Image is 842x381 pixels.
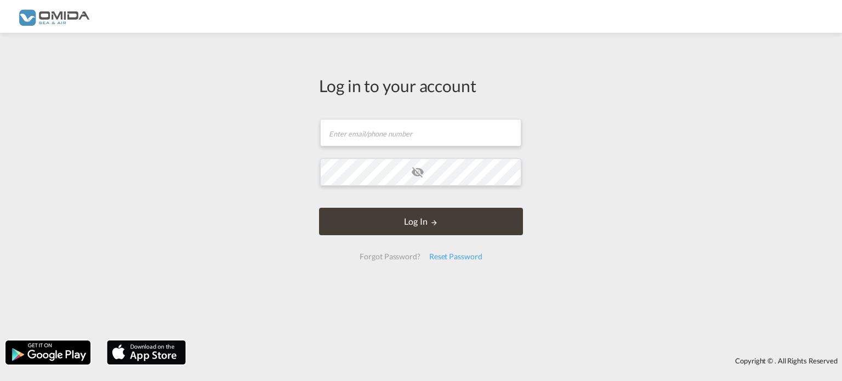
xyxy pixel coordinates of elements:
md-icon: icon-eye-off [411,166,424,179]
div: Log in to your account [319,74,523,97]
input: Enter email/phone number [320,119,521,146]
img: 459c566038e111ed959c4fc4f0a4b274.png [16,4,90,29]
div: Reset Password [425,247,487,266]
div: Copyright © . All Rights Reserved [191,351,842,370]
div: Forgot Password? [355,247,424,266]
img: google.png [4,339,92,366]
button: LOGIN [319,208,523,235]
img: apple.png [106,339,187,366]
